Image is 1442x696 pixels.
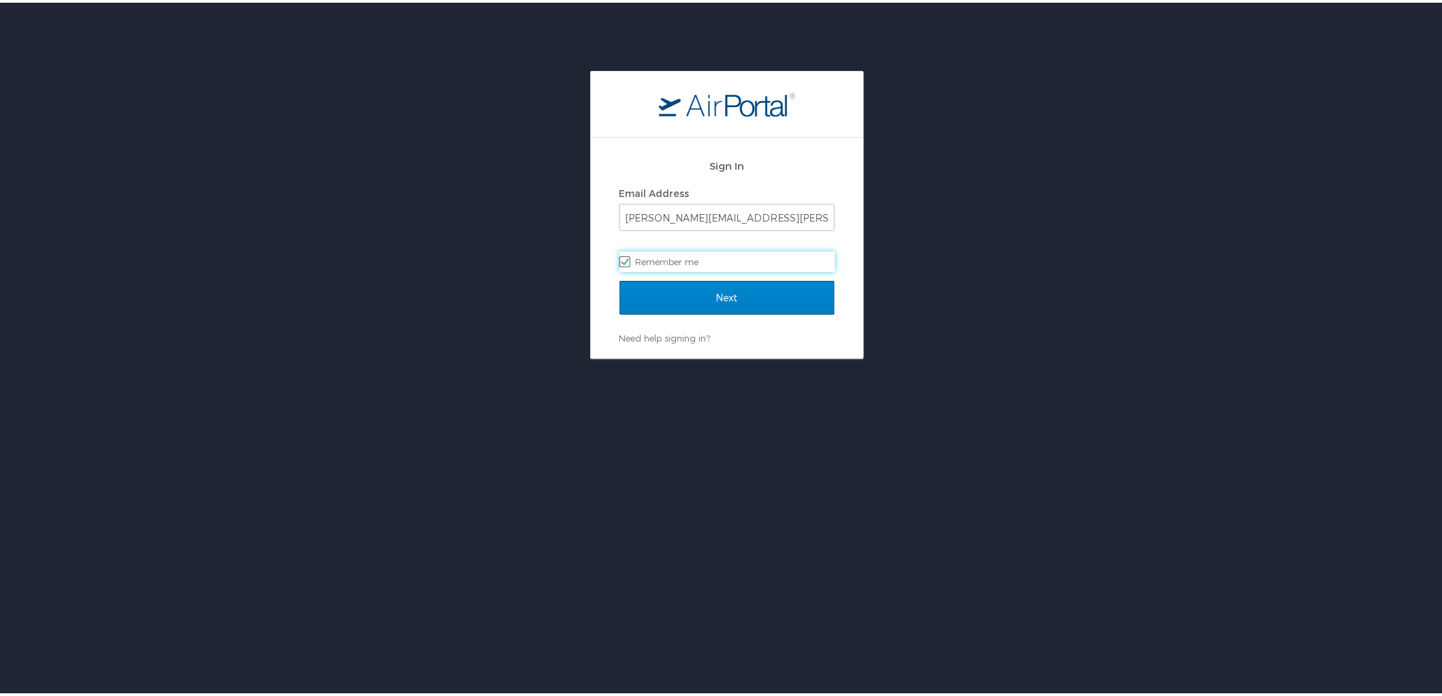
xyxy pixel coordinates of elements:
[619,155,835,171] h2: Sign In
[619,278,835,312] input: Next
[659,89,795,114] img: logo
[619,185,690,196] label: Email Address
[619,330,711,341] a: Need help signing in?
[619,249,835,269] label: Remember me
